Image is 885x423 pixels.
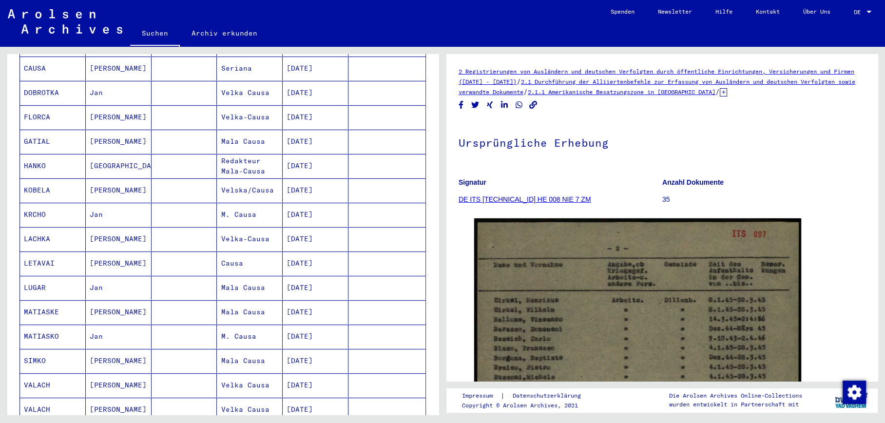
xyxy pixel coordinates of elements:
[86,325,152,348] mat-cell: Jan
[459,120,866,163] h1: Ursprüngliche Erhebung
[283,203,348,227] mat-cell: [DATE]
[833,388,869,412] img: yv_logo.png
[456,99,466,111] button: Share on Facebook
[86,203,152,227] mat-cell: Jan
[8,9,122,34] img: Arolsen_neg.svg
[517,77,521,86] span: /
[86,300,152,324] mat-cell: [PERSON_NAME]
[86,130,152,154] mat-cell: [PERSON_NAME]
[217,81,283,105] mat-cell: Velka Causa
[217,203,283,227] mat-cell: M. Causa
[20,349,86,373] mat-cell: SIMKO
[217,349,283,373] mat-cell: Mala Causa
[130,21,180,47] a: Suchen
[662,194,866,205] p: 35
[283,154,348,178] mat-cell: [DATE]
[86,398,152,422] mat-cell: [PERSON_NAME]
[283,227,348,251] mat-cell: [DATE]
[217,227,283,251] mat-cell: Velka-Causa
[528,88,715,96] a: 2.1.1 Amerikanische Besatzungszone in [GEOGRAPHIC_DATA]
[20,325,86,348] mat-cell: MATIASKO
[86,178,152,202] mat-cell: [PERSON_NAME]
[217,373,283,397] mat-cell: Velka Causa
[20,276,86,300] mat-cell: LUGAR
[459,178,486,186] b: Signatur
[523,87,528,96] span: /
[217,300,283,324] mat-cell: Mala Causa
[20,130,86,154] mat-cell: GATIAL
[715,87,720,96] span: /
[217,154,283,178] mat-cell: Redakteur Mala-Causa
[514,99,524,111] button: Share on WhatsApp
[283,300,348,324] mat-cell: [DATE]
[86,349,152,373] mat-cell: [PERSON_NAME]
[20,251,86,275] mat-cell: LETAVAI
[462,391,500,401] a: Impressum
[20,154,86,178] mat-cell: HANKO
[485,99,495,111] button: Share on Xing
[462,401,593,410] p: Copyright © Arolsen Archives, 2021
[86,81,152,105] mat-cell: Jan
[283,373,348,397] mat-cell: [DATE]
[500,99,510,111] button: Share on LinkedIn
[283,325,348,348] mat-cell: [DATE]
[20,57,86,80] mat-cell: CAUSA
[283,105,348,129] mat-cell: [DATE]
[283,81,348,105] mat-cell: [DATE]
[217,276,283,300] mat-cell: Mala Causa
[86,373,152,397] mat-cell: [PERSON_NAME]
[283,349,348,373] mat-cell: [DATE]
[470,99,481,111] button: Share on Twitter
[283,398,348,422] mat-cell: [DATE]
[217,178,283,202] mat-cell: Velska/Causa
[20,203,86,227] mat-cell: KRCHO
[854,9,865,16] span: DE
[217,325,283,348] mat-cell: M. Causa
[217,251,283,275] mat-cell: Causa
[283,178,348,202] mat-cell: [DATE]
[20,105,86,129] mat-cell: FLORCA
[843,381,866,404] img: Zustimmung ändern
[283,276,348,300] mat-cell: [DATE]
[20,81,86,105] mat-cell: DOBROTKA
[217,57,283,80] mat-cell: Seriana
[20,398,86,422] mat-cell: VALACH
[20,373,86,397] mat-cell: VALACH
[217,130,283,154] mat-cell: Mala Causa
[86,251,152,275] mat-cell: [PERSON_NAME]
[283,130,348,154] mat-cell: [DATE]
[283,57,348,80] mat-cell: [DATE]
[20,300,86,324] mat-cell: MATIASKE
[669,400,802,409] p: wurden entwickelt in Partnerschaft mit
[217,398,283,422] mat-cell: Velka Causa
[180,21,269,45] a: Archiv erkunden
[528,99,539,111] button: Copy link
[459,78,855,96] a: 2.1 Durchführung der Alliiertenbefehle zur Erfassung von Ausländern und deutschen Verfolgten sowi...
[86,276,152,300] mat-cell: Jan
[459,68,854,85] a: 2 Registrierungen von Ausländern und deutschen Verfolgten durch öffentliche Einrichtungen, Versic...
[459,195,591,203] a: DE ITS [TECHNICAL_ID] HE 008 NIE 7 ZM
[842,380,866,404] div: Zustimmung ändern
[217,105,283,129] mat-cell: Velka-Causa
[86,154,152,178] mat-cell: [GEOGRAPHIC_DATA]
[86,227,152,251] mat-cell: [PERSON_NAME]
[505,391,593,401] a: Datenschutzerklärung
[86,57,152,80] mat-cell: [PERSON_NAME]
[20,178,86,202] mat-cell: KOBELA
[669,391,802,400] p: Die Arolsen Archives Online-Collections
[86,105,152,129] mat-cell: [PERSON_NAME]
[462,391,593,401] div: |
[20,227,86,251] mat-cell: LACHKA
[283,251,348,275] mat-cell: [DATE]
[662,178,724,186] b: Anzahl Dokumente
